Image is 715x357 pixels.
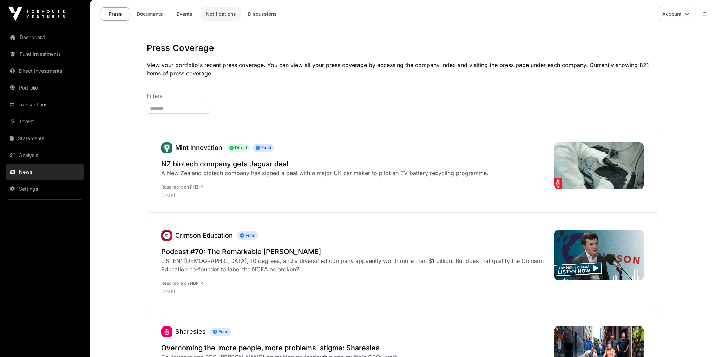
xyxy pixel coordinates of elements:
a: Invest [6,114,84,129]
img: NBRP-Episode-70-Jamie-Beaton-LEAD-GIF.gif [554,230,644,280]
a: Direct Investments [6,63,84,79]
a: Events [170,7,198,21]
img: Mint.svg [161,142,172,153]
a: Analysis [6,147,84,163]
img: Icehouse Ventures Logo [8,7,65,21]
p: [DATE] [161,289,547,295]
a: NZ biotech company gets Jaguar deal [161,159,488,169]
span: Fund [253,144,274,152]
a: News [6,164,84,180]
a: Read more on NBR [161,280,203,286]
a: Settings [6,181,84,197]
a: Mint Innovation [175,144,222,151]
div: LISTEN: [DEMOGRAPHIC_DATA], 10 degrees, and a diversified company appaently worth more than $1 bi... [161,257,547,273]
span: Fund [237,231,258,240]
a: Press [101,7,129,21]
iframe: Chat Widget [680,323,715,357]
a: Documents [132,7,168,21]
span: Direct [227,144,250,152]
a: Crimson Education [161,230,172,241]
a: Statements [6,131,84,146]
a: Crimson Education [175,232,233,239]
a: Discussions [243,7,281,21]
span: Fund [210,328,231,336]
p: [DATE] [161,193,488,198]
h1: Press Coverage [147,42,658,54]
a: Sharesies [175,328,206,335]
div: A New Zealand biotech company has signed a deal with a major UK car maker to pilot an EV battery ... [161,169,488,177]
a: Dashboard [6,29,84,45]
a: Transactions [6,97,84,112]
p: Filters [147,92,658,100]
a: Sharesies [161,326,172,337]
a: Podcast #70: The Remarkable [PERSON_NAME] [161,247,547,257]
button: Account [658,7,695,21]
a: Notifications [201,7,241,21]
a: Portfolio [6,80,84,95]
a: Read more on RNZ [161,184,203,190]
a: Fund Investments [6,46,84,62]
img: 4K2DXWV_687835b9ce478d6e7495c317_Mint_2_jpg.png [554,142,644,189]
p: View your portfolio's recent press coverage. You can view all your press coverage by accessing th... [147,61,658,78]
img: sharesies_logo.jpeg [161,326,172,337]
a: Mint Innovation [161,142,172,153]
a: Overcoming the 'more people, more problems' stigma: Sharesies [161,343,400,353]
img: unnamed.jpg [161,230,172,241]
